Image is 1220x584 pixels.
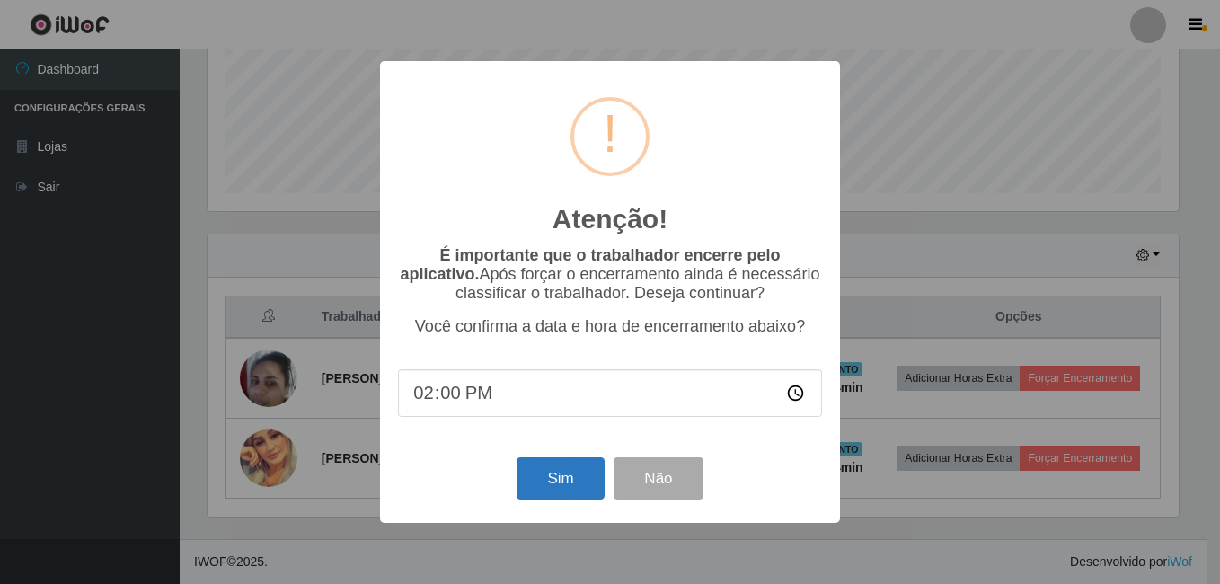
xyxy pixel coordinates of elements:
p: Você confirma a data e hora de encerramento abaixo? [398,317,822,336]
h2: Atenção! [553,203,667,235]
button: Não [614,457,703,500]
b: É importante que o trabalhador encerre pelo aplicativo. [400,246,780,283]
button: Sim [517,457,604,500]
p: Após forçar o encerramento ainda é necessário classificar o trabalhador. Deseja continuar? [398,246,822,303]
